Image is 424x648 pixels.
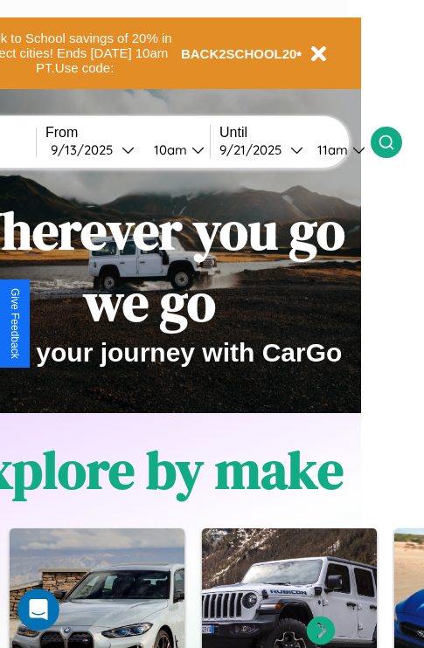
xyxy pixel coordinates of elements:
div: 9 / 13 / 2025 [51,141,122,158]
iframe: Intercom live chat [17,589,59,631]
label: From [45,125,210,141]
div: 9 / 21 / 2025 [219,141,290,158]
div: 11am [309,141,352,158]
div: Give Feedback [9,288,21,359]
button: 9/13/2025 [45,141,140,159]
div: 10am [145,141,191,158]
button: 10am [140,141,210,159]
label: Until [219,125,371,141]
button: 11am [303,141,371,159]
b: BACK2SCHOOL20 [181,46,297,61]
